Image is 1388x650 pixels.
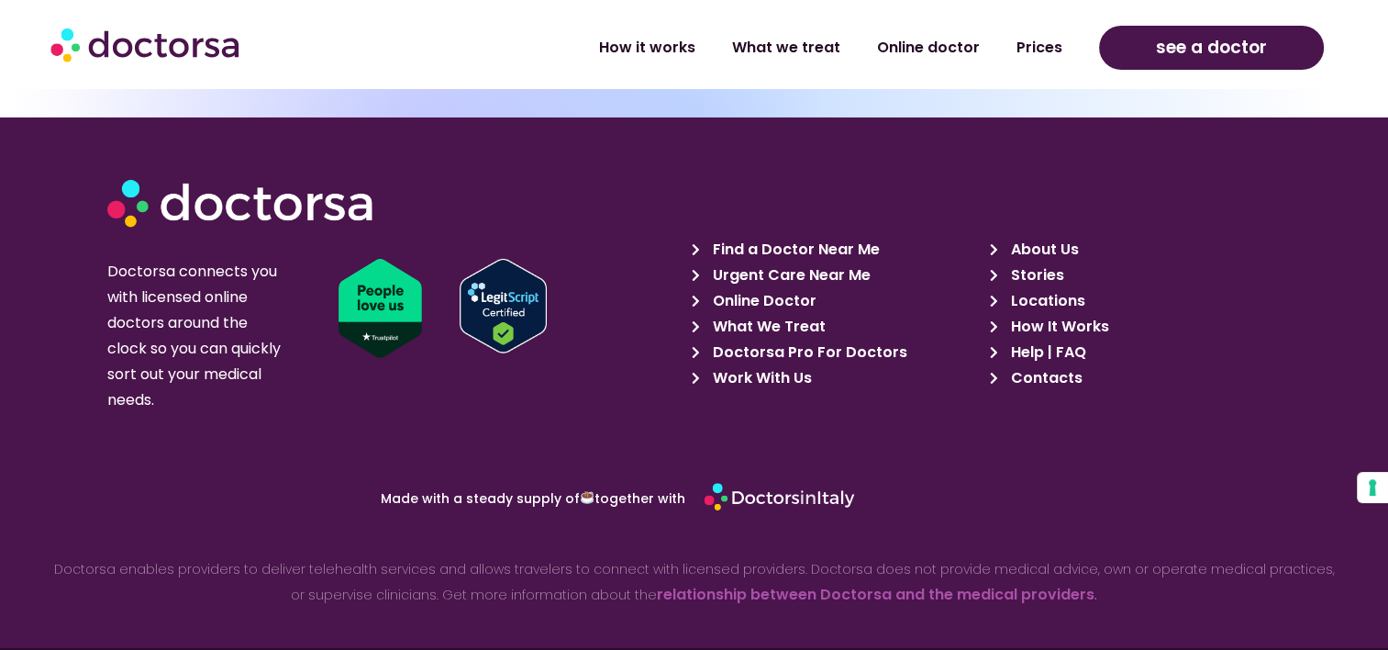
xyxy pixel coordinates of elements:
[692,340,979,365] a: Doctorsa Pro For Doctors
[998,27,1081,69] a: Prices
[692,365,979,391] a: Work With Us
[708,314,826,340] span: What We Treat
[859,27,998,69] a: Online doctor
[1094,586,1097,604] strong: .
[990,314,1277,340] a: How It Works
[1357,472,1388,503] button: Your consent preferences for tracking technologies
[692,314,979,340] a: What We Treat
[1005,288,1084,314] span: Locations
[692,288,979,314] a: Online Doctor
[581,491,594,504] img: ☕
[990,365,1277,391] a: Contacts
[708,263,871,288] span: Urgent Care Near Me
[692,237,979,263] a: Find a Doctor Near Me
[990,263,1277,288] a: Stories
[1005,263,1063,288] span: Stories
[990,340,1277,365] a: Help | FAQ
[692,263,979,288] a: Urgent Care Near Me
[201,491,685,505] p: Made with a steady supply of together with
[460,259,547,353] img: Verify Approval for www.doctorsa.com
[1156,33,1267,62] span: see a doctor
[714,27,859,69] a: What we treat
[1005,237,1078,263] span: About Us
[990,288,1277,314] a: Locations
[107,259,288,413] p: Doctorsa connects you with licensed online doctors around the clock so you can quickly sort out y...
[1005,314,1108,340] span: How It Works
[1005,340,1085,365] span: Help | FAQ
[657,584,1094,605] a: relationship between Doctorsa and the medical providers
[708,340,907,365] span: Doctorsa Pro For Doctors
[460,259,705,353] a: Verify LegitScript Approval for www.doctorsa.com
[366,27,1081,69] nav: Menu
[1005,365,1082,391] span: Contacts
[1099,26,1325,70] a: see a doctor
[708,365,812,391] span: Work With Us
[708,237,880,263] span: Find a Doctor Near Me
[990,237,1277,263] a: About Us
[50,556,1338,608] p: Doctorsa enables providers to deliver telehealth services and allows travelers to connect with li...
[581,27,714,69] a: How it works
[708,288,816,314] span: Online Doctor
